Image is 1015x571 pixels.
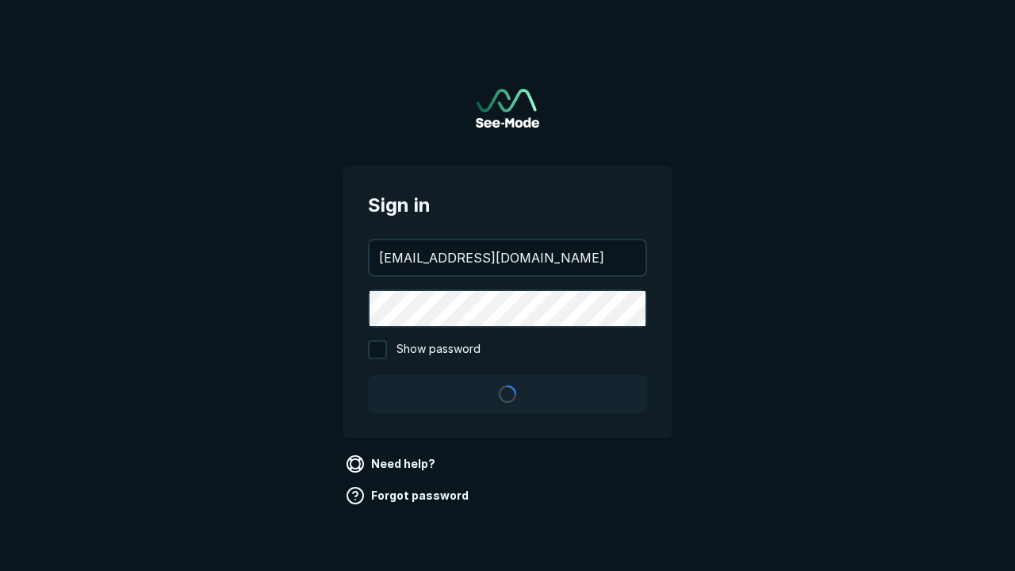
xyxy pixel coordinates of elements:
a: Go to sign in [476,89,539,128]
input: your@email.com [370,240,645,275]
img: See-Mode Logo [476,89,539,128]
span: Show password [396,340,481,359]
a: Need help? [343,451,442,477]
span: Sign in [368,191,647,220]
a: Forgot password [343,483,475,508]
